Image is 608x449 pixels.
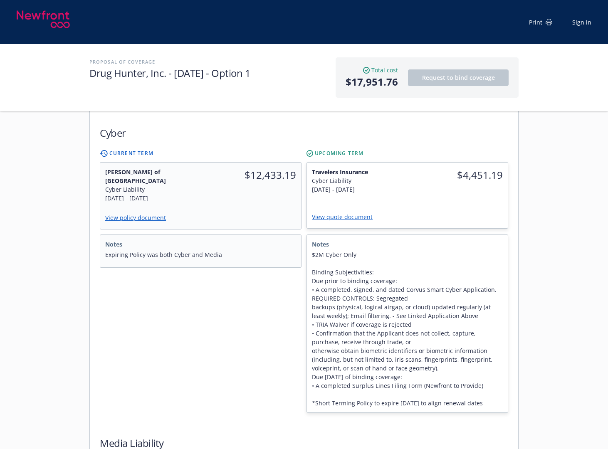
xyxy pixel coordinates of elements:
span: $17,951.76 [346,74,398,89]
h1: Cyber [100,126,126,140]
span: $12,433.19 [206,168,297,183]
span: [PERSON_NAME] of [GEOGRAPHIC_DATA] [105,168,196,185]
a: View policy document [105,214,173,222]
span: Current Term [109,150,153,157]
span: Upcoming Term [315,150,364,157]
span: Expiring Policy was both Cyber and Media [105,250,296,259]
div: Print [529,18,552,27]
span: Total cost [371,66,398,74]
a: Sign in [572,18,591,27]
span: Travelers Insurance [312,168,403,176]
span: $4,451.19 [413,168,503,183]
h1: Drug Hunter, Inc. - [DATE] - Option 1 [89,66,327,80]
h2: Proposal of coverage [89,57,327,66]
div: Cyber Liability [312,176,403,185]
div: [DATE] - [DATE] [105,194,196,202]
div: [DATE] - [DATE] [312,185,403,194]
span: $2M Cyber Only Binding Subjectivities: Due prior to binding coverage: • A completed, signed, and ... [312,250,503,407]
span: Notes [105,240,296,249]
button: Request to bind coverage [408,69,509,86]
span: Notes [312,240,503,249]
div: Cyber Liability [105,185,196,194]
a: View quote document [312,213,379,221]
span: Request to bind coverage [422,74,495,81]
